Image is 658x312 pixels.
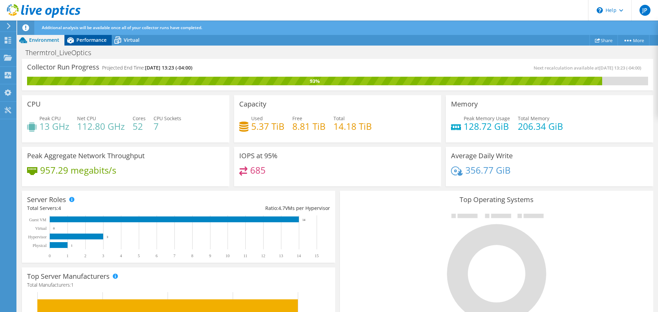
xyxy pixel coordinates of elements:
[29,217,46,222] text: Guest VM
[66,253,69,258] text: 1
[464,115,510,122] span: Peak Memory Usage
[451,152,513,160] h3: Average Daily Write
[107,235,108,239] text: 3
[226,253,230,258] text: 10
[49,253,51,258] text: 0
[278,205,285,211] span: 4.7
[76,37,107,43] span: Performance
[22,49,102,57] h1: Thermtrol_LiveOptics
[33,243,47,248] text: Physical
[77,115,96,122] span: Net CPU
[191,253,193,258] text: 8
[589,35,618,46] a: Share
[27,281,330,289] h4: Total Manufacturers:
[292,123,326,130] h4: 8.81 TiB
[465,166,511,174] h4: 356.77 GiB
[209,253,211,258] text: 9
[297,253,301,258] text: 14
[239,100,266,108] h3: Capacity
[27,77,602,85] div: 93%
[102,253,104,258] text: 3
[102,64,192,72] h4: Projected End Time:
[77,123,125,130] h4: 112.80 GHz
[173,253,175,258] text: 7
[71,282,74,288] span: 1
[333,115,345,122] span: Total
[27,100,41,108] h3: CPU
[39,115,61,122] span: Peak CPU
[133,115,146,122] span: Cores
[154,123,181,130] h4: 7
[28,235,47,239] text: Hypervisor
[138,253,140,258] text: 5
[29,37,59,43] span: Environment
[534,65,645,71] span: Next recalculation available at
[279,253,283,258] text: 13
[618,35,649,46] a: More
[597,7,603,13] svg: \n
[40,166,116,174] h4: 957.29 megabits/s
[154,115,181,122] span: CPU Sockets
[251,115,263,122] span: Used
[179,204,330,212] div: Ratio: VMs per Hypervisor
[464,123,510,130] h4: 128.72 GiB
[599,65,641,71] span: [DATE] 13:23 (-04:00)
[124,37,139,43] span: Virtual
[250,166,266,174] h4: 685
[239,152,278,160] h3: IOPS at 95%
[292,115,302,122] span: Free
[333,123,372,130] h4: 14.18 TiB
[71,244,73,247] text: 1
[315,253,319,258] text: 15
[518,115,549,122] span: Total Memory
[39,123,69,130] h4: 13 GHz
[27,196,66,203] h3: Server Roles
[58,205,61,211] span: 4
[27,152,145,160] h3: Peak Aggregate Network Throughput
[35,226,47,231] text: Virtual
[145,64,192,71] span: [DATE] 13:23 (-04:00)
[27,273,110,280] h3: Top Server Manufacturers
[251,123,284,130] h4: 5.37 TiB
[156,253,158,258] text: 6
[84,253,86,258] text: 2
[42,25,202,30] span: Additional analysis will be available once all of your collector runs have completed.
[261,253,265,258] text: 12
[133,123,146,130] h4: 52
[120,253,122,258] text: 4
[451,100,478,108] h3: Memory
[518,123,563,130] h4: 206.34 GiB
[53,227,55,230] text: 0
[243,253,247,258] text: 11
[345,196,648,203] h3: Top Operating Systems
[639,5,650,16] span: JP
[302,218,306,222] text: 14
[27,204,179,212] div: Total Servers:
